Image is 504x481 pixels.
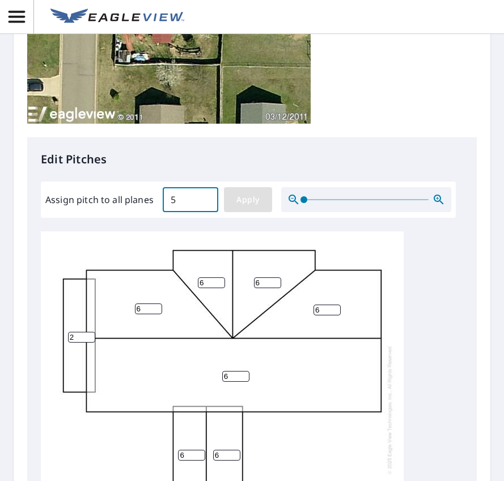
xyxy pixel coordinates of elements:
[41,151,463,168] p: Edit Pitches
[163,184,218,216] input: 00.0
[45,193,154,206] label: Assign pitch to all planes
[44,2,191,32] a: EV Logo
[50,9,184,26] img: EV Logo
[233,193,263,207] span: Apply
[224,187,272,212] button: Apply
